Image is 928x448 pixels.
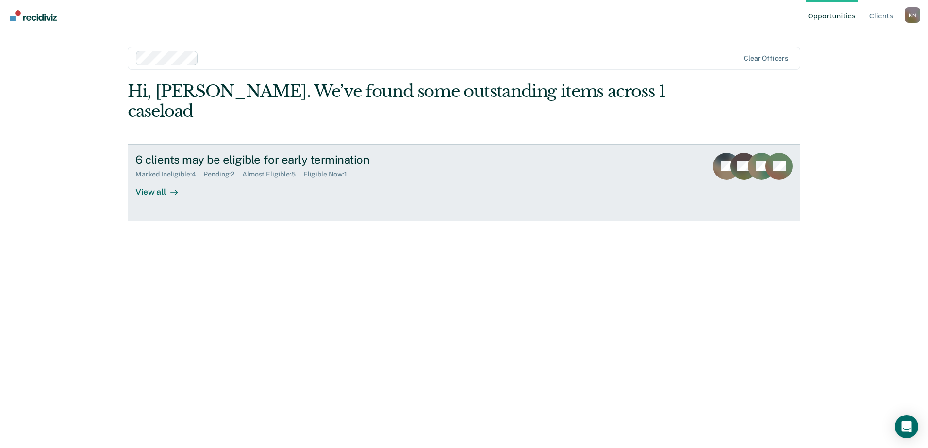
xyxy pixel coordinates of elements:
button: Profile dropdown button [905,7,920,23]
div: 6 clients may be eligible for early termination [135,153,476,167]
img: Recidiviz [10,10,57,21]
div: Clear officers [744,54,788,63]
a: 6 clients may be eligible for early terminationMarked Ineligible:4Pending:2Almost Eligible:5Eligi... [128,144,800,221]
div: K N [905,7,920,23]
div: Pending : 2 [203,170,242,178]
div: View all [135,178,190,197]
div: Eligible Now : 1 [303,170,355,178]
div: Open Intercom Messenger [895,415,918,438]
div: Marked Ineligible : 4 [135,170,203,178]
div: Almost Eligible : 5 [242,170,303,178]
div: Hi, [PERSON_NAME]. We’ve found some outstanding items across 1 caseload [128,81,666,121]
